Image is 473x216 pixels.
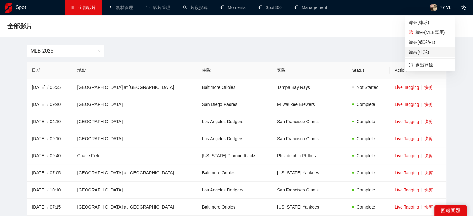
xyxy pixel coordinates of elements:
[395,187,419,192] a: Live Tagging
[395,205,419,209] a: Live Tagging
[424,205,433,209] a: 快剪
[356,102,375,107] span: Complete
[424,153,433,158] a: 快剪
[390,62,446,79] th: Action
[424,102,433,107] a: 快剪
[424,85,433,90] a: 快剪
[409,49,451,56] span: 緯來(排球)
[395,170,419,175] a: Live Tagging
[197,62,272,79] th: 主隊
[356,205,375,209] span: Complete
[395,119,419,124] a: Live Tagging
[108,5,133,10] a: upload素材管理
[27,182,72,199] td: [DATE] 10:10
[197,199,272,216] td: Baltimore Orioles
[434,205,467,216] div: 回報問題
[197,79,272,96] td: Baltimore Orioles
[197,164,272,182] td: Baltimore Orioles
[72,130,197,147] td: [GEOGRAPHIC_DATA]
[356,85,378,90] span: Not Started
[294,5,327,10] a: thunderboltManagement
[45,136,50,141] span: /
[45,119,50,124] span: /
[72,147,197,164] td: Chase Field
[272,199,347,216] td: [US_STATE] Yankees
[71,5,75,10] span: table
[27,62,72,79] th: 日期
[220,5,246,10] a: thunderboltMoments
[424,119,433,124] a: 快剪
[27,113,72,130] td: [DATE] 04:10
[27,96,72,113] td: [DATE] 09:40
[430,4,437,11] img: avatar
[72,164,197,182] td: [GEOGRAPHIC_DATA] at [GEOGRAPHIC_DATA]
[27,164,72,182] td: [DATE] 07:05
[72,182,197,199] td: [GEOGRAPHIC_DATA]
[409,29,451,36] span: 緯來(MLB專用)
[45,153,50,158] span: /
[409,19,451,26] span: 緯來(棒球)
[27,147,72,164] td: [DATE] 09:40
[45,170,50,175] span: /
[7,21,32,31] span: 全部影片
[395,102,419,107] a: Live Tagging
[424,136,433,141] a: 快剪
[395,85,419,90] a: Live Tagging
[72,96,197,113] td: [GEOGRAPHIC_DATA]
[409,62,451,68] span: 退出登錄
[197,147,272,164] td: [US_STATE] Diamondbacks
[27,199,72,216] td: [DATE] 07:15
[272,62,347,79] th: 客隊
[272,79,347,96] td: Tampa Bay Rays
[409,63,413,67] span: logout
[78,5,96,10] span: 全部影片
[272,147,347,164] td: Philadelphia Phillies
[146,5,170,10] a: video-camera影片管理
[356,170,375,175] span: Complete
[45,187,50,192] span: /
[356,136,375,141] span: Complete
[72,113,197,130] td: [GEOGRAPHIC_DATA]
[395,136,419,141] a: Live Tagging
[183,5,208,10] a: search片段搜尋
[395,153,419,158] a: Live Tagging
[197,96,272,113] td: San Diego Padres
[424,170,433,175] a: 快剪
[72,199,197,216] td: [GEOGRAPHIC_DATA] at [GEOGRAPHIC_DATA]
[424,187,433,192] a: 快剪
[347,62,390,79] th: Status
[356,119,375,124] span: Complete
[356,153,375,158] span: Complete
[45,205,50,209] span: /
[409,39,451,46] span: 緯來(籃球/F1)
[45,85,50,90] span: /
[27,79,72,96] td: [DATE] 06:35
[197,113,272,130] td: Los Angeles Dodgers
[272,96,347,113] td: Milwaukee Brewers
[272,164,347,182] td: [US_STATE] Yankees
[45,102,50,107] span: /
[356,187,375,192] span: Complete
[197,182,272,199] td: Los Angeles Dodgers
[72,79,197,96] td: [GEOGRAPHIC_DATA] at [GEOGRAPHIC_DATA]
[258,5,282,10] a: thunderboltSpot360
[272,182,347,199] td: San Francisco Giants
[409,30,413,34] span: check-circle
[72,62,197,79] th: 地點
[197,130,272,147] td: Los Angeles Dodgers
[27,130,72,147] td: [DATE] 09:10
[5,3,12,13] img: logo
[30,45,101,57] span: MLB 2025
[272,113,347,130] td: San Francisco Giants
[272,130,347,147] td: San Francisco Giants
